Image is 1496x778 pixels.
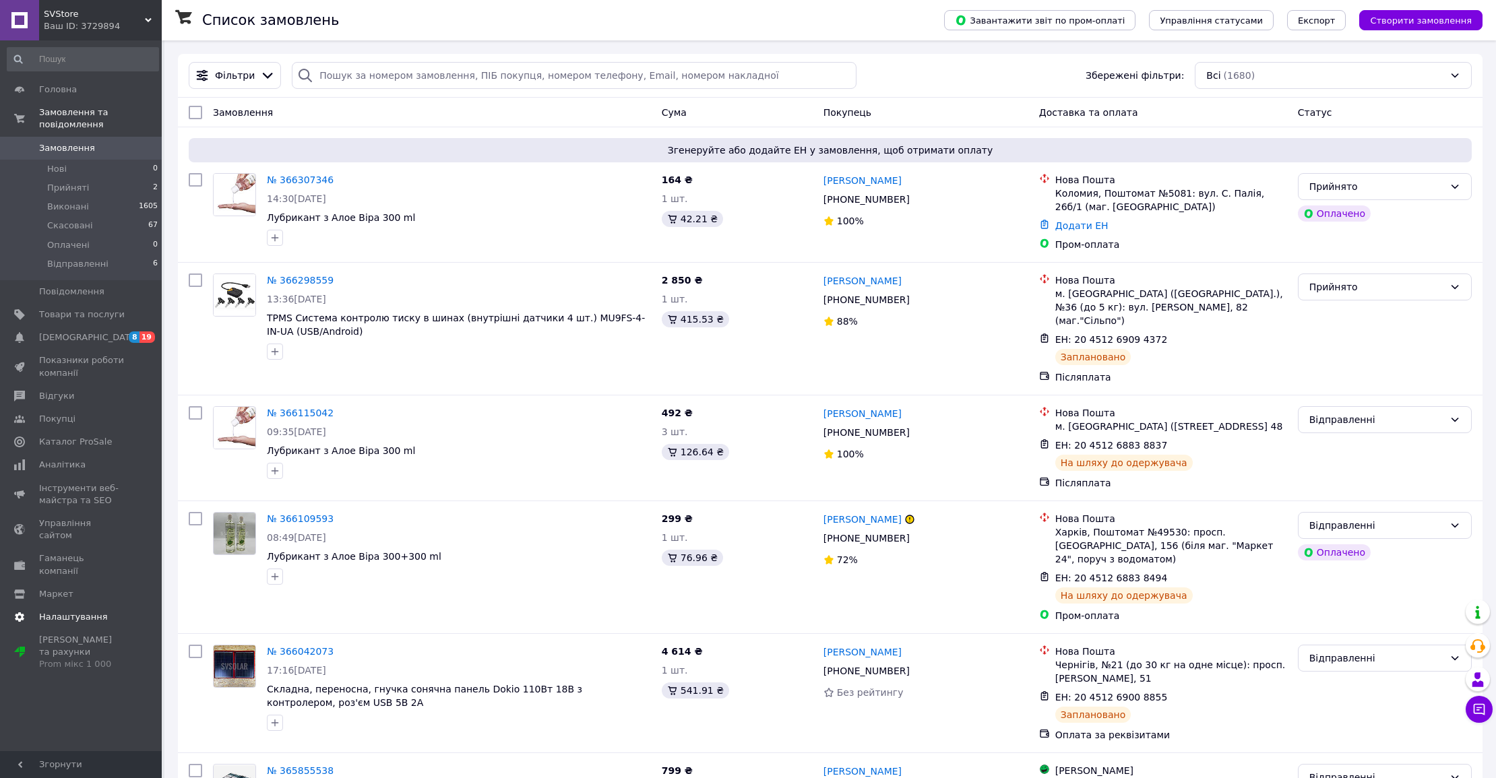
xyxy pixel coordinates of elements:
span: 6 [153,258,158,270]
span: Головна [39,84,77,96]
span: 72% [837,554,858,565]
span: Завантажити звіт по пром-оплаті [955,14,1125,26]
span: 100% [837,216,864,226]
span: [PHONE_NUMBER] [823,294,910,305]
div: Заплановано [1055,349,1131,365]
span: Покупець [823,107,871,118]
div: Післяплата [1055,370,1287,384]
a: Фото товару [213,645,256,688]
div: Післяплата [1055,476,1287,490]
span: Каталог ProSale [39,436,112,448]
div: Харків, Поштомат №49530: просп. [GEOGRAPHIC_DATA], 156 (біля маг. "Маркет 24", поруч з водоматом) [1055,525,1287,566]
div: На шляху до одержувача [1055,587,1193,604]
span: 1 шт. [662,532,688,543]
div: Оплачено [1298,205,1371,222]
div: Чернігів, №21 (до 30 кг на одне місце): просп. [PERSON_NAME], 51 [1055,658,1287,685]
span: TPMS Система контролю тиску в шинах (внутрішні датчики 4 шт.) MU9FS-4-IN-UA (USB/Android) [267,313,645,337]
a: Лубрикант з Алое Віра 300+300 ml [267,551,441,562]
span: 2 850 ₴ [662,275,703,286]
span: [PERSON_NAME] та рахунки [39,634,125,671]
span: 4 614 ₴ [662,646,703,657]
span: 13:36[DATE] [267,294,326,304]
button: Управління статусами [1149,10,1274,30]
a: Створити замовлення [1346,14,1483,25]
div: 541.91 ₴ [662,682,729,699]
span: Налаштування [39,611,108,623]
span: [PHONE_NUMBER] [823,194,910,205]
span: 08:49[DATE] [267,532,326,543]
span: Повідомлення [39,286,104,298]
div: 415.53 ₴ [662,311,729,327]
input: Пошук [7,47,159,71]
span: Аналітика [39,459,86,471]
input: Пошук за номером замовлення, ПІБ покупця, номером телефону, Email, номером накладної [292,62,856,89]
span: Замовлення [39,142,95,154]
span: Без рейтингу [837,687,904,698]
div: Оплата за реквізитами [1055,728,1287,742]
span: 492 ₴ [662,408,693,418]
span: 14:30[DATE] [267,193,326,204]
span: Всі [1206,69,1220,82]
span: Оплачені [47,239,90,251]
a: Лубрикант з Алое Віра 300 ml [267,212,415,223]
div: Ваш ID: 3729894 [44,20,162,32]
span: 799 ₴ [662,765,693,776]
div: Відправленні [1309,651,1444,666]
span: 2 [153,182,158,194]
span: Прийняті [47,182,89,194]
span: Виконані [47,201,89,213]
span: Відправленні [47,258,108,270]
span: 1 шт. [662,665,688,676]
span: 299 ₴ [662,513,693,524]
span: ЕН: 20 4512 6909 4372 [1055,334,1168,345]
div: Відправленні [1309,412,1444,427]
span: 17:16[DATE] [267,665,326,676]
a: [PERSON_NAME] [823,407,902,420]
span: Товари та послуги [39,309,125,321]
span: 88% [837,316,858,327]
div: Нова Пошта [1055,173,1287,187]
a: [PERSON_NAME] [823,765,902,778]
span: Маркет [39,588,73,600]
a: Складна, переносна, гнучка сонячна панель Dokio 110Вт 18В з контролером, роз'єм USB 5В 2А [267,684,582,708]
div: Прийнято [1309,280,1444,294]
a: № 365855538 [267,765,334,776]
div: Нова Пошта [1055,406,1287,420]
span: 0 [153,163,158,175]
div: 126.64 ₴ [662,444,729,460]
span: Збережені фільтри: [1086,69,1184,82]
span: Показники роботи компанії [39,354,125,379]
span: Доставка та оплата [1039,107,1138,118]
span: [PHONE_NUMBER] [823,427,910,438]
span: Нові [47,163,67,175]
span: 8 [129,331,139,343]
div: На шляху до одержувача [1055,455,1193,471]
span: 0 [153,239,158,251]
a: № 366298559 [267,275,334,286]
a: № 366307346 [267,174,334,185]
span: Управління статусами [1160,15,1263,26]
div: м. [GEOGRAPHIC_DATA] ([STREET_ADDRESS] 48 [1055,420,1287,433]
div: Prom мікс 1 000 [39,658,125,670]
button: Чат з покупцем [1466,696,1493,723]
h1: Список замовлень [202,12,339,28]
span: Замовлення [213,107,273,118]
button: Експорт [1287,10,1346,30]
div: Оплачено [1298,544,1371,560]
span: Скасовані [47,220,93,232]
span: [PHONE_NUMBER] [823,533,910,544]
div: Пром-оплата [1055,238,1287,251]
a: № 366115042 [267,408,334,418]
span: Cума [662,107,687,118]
div: [PERSON_NAME] [1055,764,1287,777]
a: [PERSON_NAME] [823,645,902,659]
button: Завантажити звіт по пром-оплаті [944,10,1135,30]
span: 19 [139,331,155,343]
a: Фото товару [213,273,256,317]
a: Лубрикант з Алое Віра 300 ml [267,445,415,456]
a: [PERSON_NAME] [823,274,902,288]
span: Статус [1298,107,1332,118]
a: [PERSON_NAME] [823,174,902,187]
